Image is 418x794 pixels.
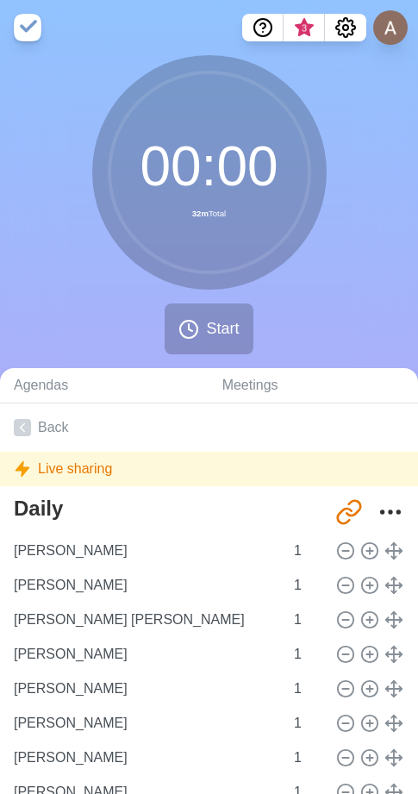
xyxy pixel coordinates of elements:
span: Start [206,317,239,341]
button: Share link [332,495,366,529]
input: Name [7,706,284,741]
button: Start [165,303,253,354]
button: Help [242,14,284,41]
input: Mins [287,534,328,568]
input: Name [7,568,284,603]
input: Mins [287,706,328,741]
span: 3 [297,22,311,35]
button: What’s new [284,14,325,41]
a: Meetings [209,368,418,403]
input: Mins [287,672,328,706]
input: Name [7,741,284,775]
button: More [373,495,408,529]
input: Mins [287,741,328,775]
input: Name [7,534,284,568]
img: timeblocks logo [14,14,41,41]
input: Mins [287,637,328,672]
button: Settings [325,14,366,41]
input: Name [7,672,284,706]
input: Mins [287,603,328,637]
input: Name [7,637,284,672]
input: Mins [287,568,328,603]
input: Name [7,603,284,637]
